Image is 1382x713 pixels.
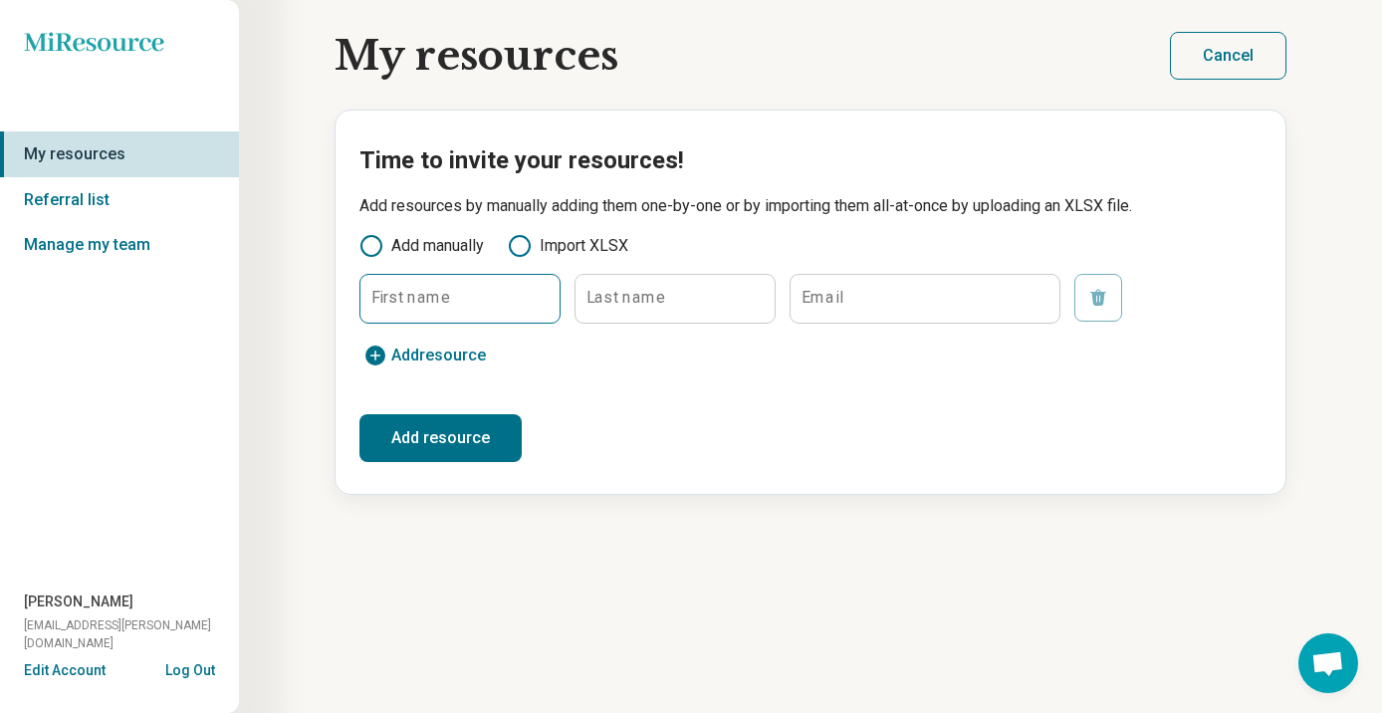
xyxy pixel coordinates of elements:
[24,616,239,652] span: [EMAIL_ADDRESS][PERSON_NAME][DOMAIN_NAME]
[359,142,1262,178] h2: Time to invite your resources!
[1074,274,1122,322] button: Remove
[1170,32,1286,80] button: Cancel
[359,234,484,258] label: Add manually
[371,290,450,306] label: First name
[24,660,106,681] button: Edit Account
[359,414,522,462] button: Add resource
[165,660,215,676] button: Log Out
[391,348,486,363] span: Add resource
[508,234,628,258] label: Import XLSX
[359,340,490,371] button: Addresource
[335,33,618,79] h1: My resources
[586,290,665,306] label: Last name
[802,290,843,306] label: Email
[1298,633,1358,693] div: Open chat
[359,194,1262,218] p: Add resources by manually adding them one-by-one or by importing them all-at-once by uploading an...
[24,592,133,612] span: [PERSON_NAME]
